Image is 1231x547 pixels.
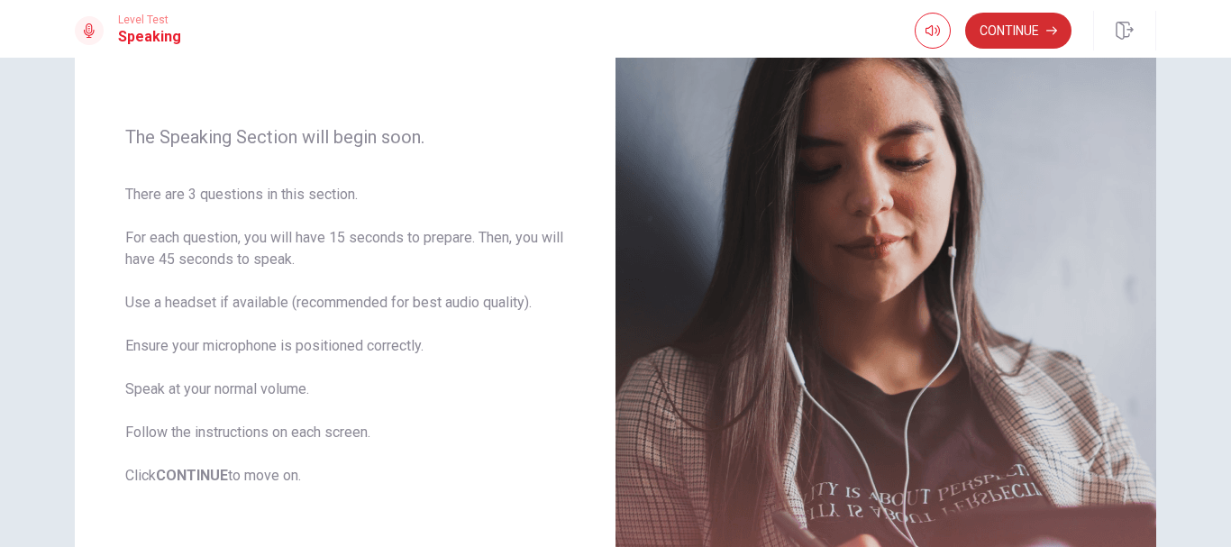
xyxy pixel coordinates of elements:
[118,26,181,48] h1: Speaking
[156,467,228,484] b: CONTINUE
[965,13,1071,49] button: Continue
[125,184,565,487] span: There are 3 questions in this section. For each question, you will have 15 seconds to prepare. Th...
[118,14,181,26] span: Level Test
[125,126,565,148] span: The Speaking Section will begin soon.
